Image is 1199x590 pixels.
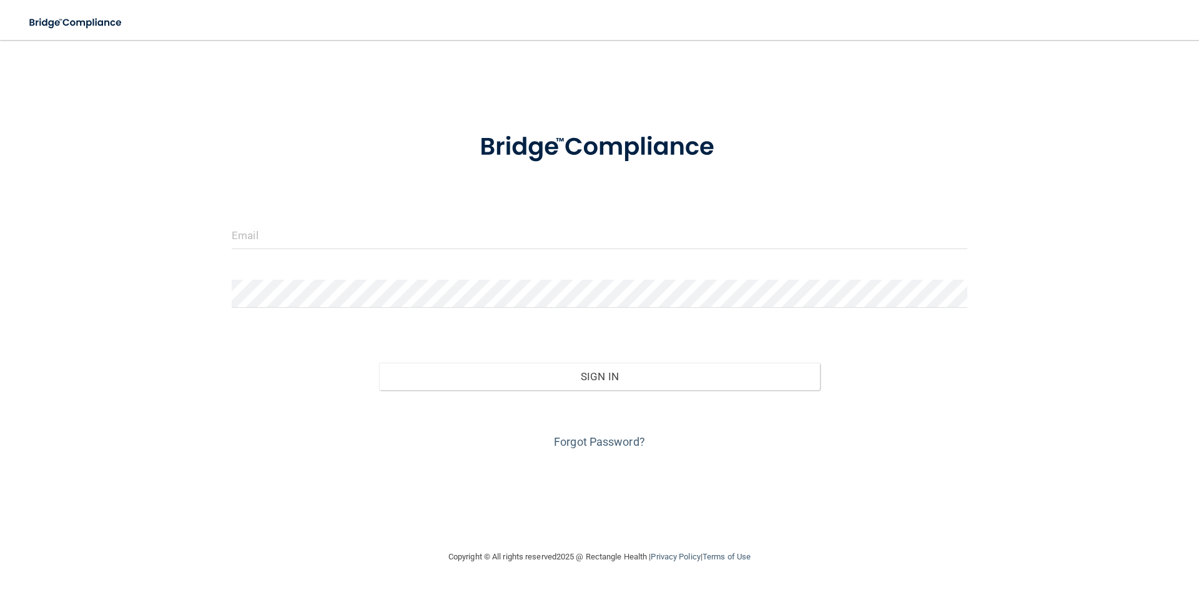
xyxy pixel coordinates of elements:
[454,115,745,180] img: bridge_compliance_login_screen.278c3ca4.svg
[19,10,134,36] img: bridge_compliance_login_screen.278c3ca4.svg
[379,363,821,390] button: Sign In
[554,435,645,448] a: Forgot Password?
[372,537,827,577] div: Copyright © All rights reserved 2025 @ Rectangle Health | |
[232,221,967,249] input: Email
[651,552,700,561] a: Privacy Policy
[703,552,751,561] a: Terms of Use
